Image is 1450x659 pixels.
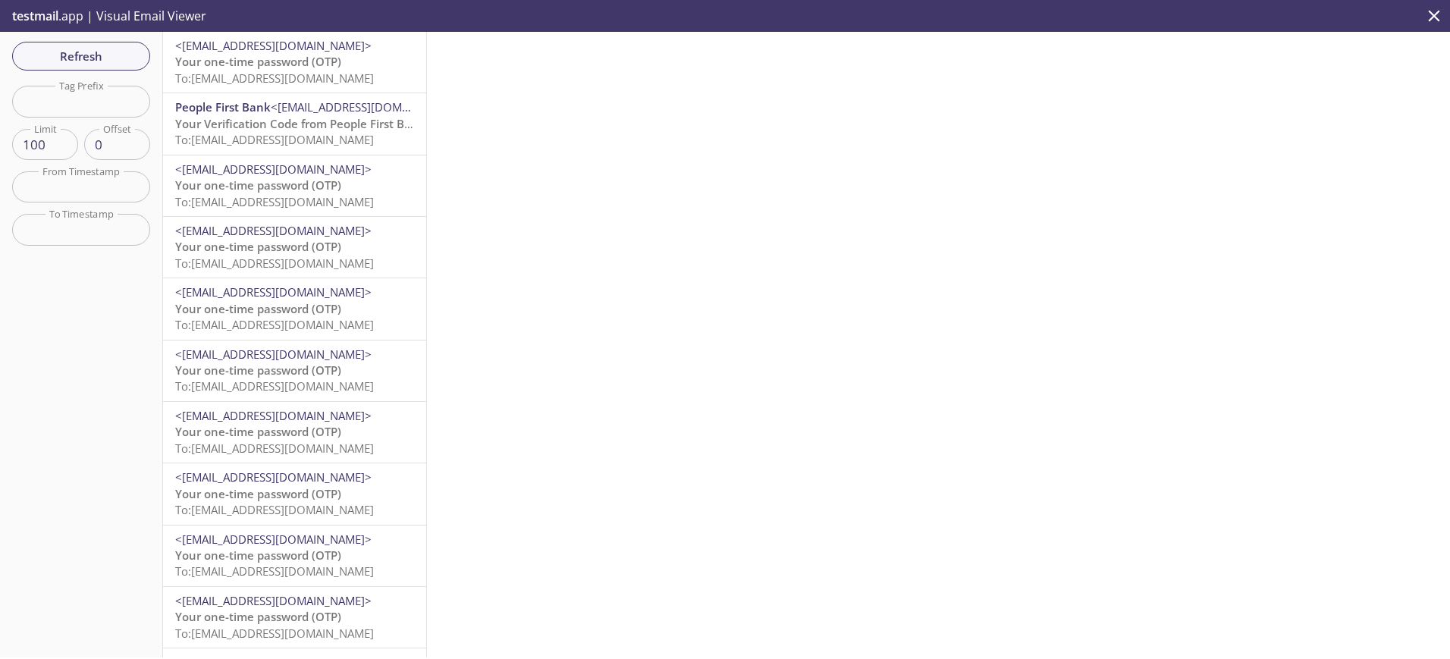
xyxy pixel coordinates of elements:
span: testmail [12,8,58,24]
span: To: [EMAIL_ADDRESS][DOMAIN_NAME] [175,194,374,209]
span: To: [EMAIL_ADDRESS][DOMAIN_NAME] [175,502,374,517]
span: <[EMAIL_ADDRESS][DOMAIN_NAME]> [175,347,372,362]
div: <[EMAIL_ADDRESS][DOMAIN_NAME]>Your one-time password (OTP)To:[EMAIL_ADDRESS][DOMAIN_NAME] [163,278,426,339]
span: Refresh [24,46,138,66]
span: To: [EMAIL_ADDRESS][DOMAIN_NAME] [175,378,374,394]
span: <[EMAIL_ADDRESS][DOMAIN_NAME]> [175,223,372,238]
span: <[EMAIL_ADDRESS][DOMAIN_NAME]> [271,99,467,115]
span: <[EMAIL_ADDRESS][DOMAIN_NAME]> [175,38,372,53]
span: People First Bank [175,99,271,115]
div: <[EMAIL_ADDRESS][DOMAIN_NAME]>Your one-time password (OTP)To:[EMAIL_ADDRESS][DOMAIN_NAME] [163,587,426,648]
span: <[EMAIL_ADDRESS][DOMAIN_NAME]> [175,408,372,423]
span: To: [EMAIL_ADDRESS][DOMAIN_NAME] [175,132,374,147]
div: <[EMAIL_ADDRESS][DOMAIN_NAME]>Your one-time password (OTP)To:[EMAIL_ADDRESS][DOMAIN_NAME] [163,32,426,93]
span: <[EMAIL_ADDRESS][DOMAIN_NAME]> [175,469,372,485]
span: To: [EMAIL_ADDRESS][DOMAIN_NAME] [175,317,374,332]
span: Your Verification Code from People First Bank [175,116,425,131]
div: <[EMAIL_ADDRESS][DOMAIN_NAME]>Your one-time password (OTP)To:[EMAIL_ADDRESS][DOMAIN_NAME] [163,217,426,278]
span: Your one-time password (OTP) [175,301,341,316]
div: <[EMAIL_ADDRESS][DOMAIN_NAME]>Your one-time password (OTP)To:[EMAIL_ADDRESS][DOMAIN_NAME] [163,402,426,463]
span: <[EMAIL_ADDRESS][DOMAIN_NAME]> [175,532,372,547]
div: People First Bank<[EMAIL_ADDRESS][DOMAIN_NAME]>Your Verification Code from People First BankTo:[E... [163,93,426,154]
span: Your one-time password (OTP) [175,177,341,193]
span: <[EMAIL_ADDRESS][DOMAIN_NAME]> [175,284,372,300]
div: <[EMAIL_ADDRESS][DOMAIN_NAME]>Your one-time password (OTP)To:[EMAIL_ADDRESS][DOMAIN_NAME] [163,155,426,216]
span: To: [EMAIL_ADDRESS][DOMAIN_NAME] [175,563,374,579]
span: Your one-time password (OTP) [175,54,341,69]
span: <[EMAIL_ADDRESS][DOMAIN_NAME]> [175,593,372,608]
span: To: [EMAIL_ADDRESS][DOMAIN_NAME] [175,441,374,456]
span: Your one-time password (OTP) [175,362,341,378]
span: Your one-time password (OTP) [175,486,341,501]
span: Your one-time password (OTP) [175,239,341,254]
span: Your one-time password (OTP) [175,609,341,624]
span: To: [EMAIL_ADDRESS][DOMAIN_NAME] [175,71,374,86]
span: To: [EMAIL_ADDRESS][DOMAIN_NAME] [175,256,374,271]
span: <[EMAIL_ADDRESS][DOMAIN_NAME]> [175,162,372,177]
div: <[EMAIL_ADDRESS][DOMAIN_NAME]>Your one-time password (OTP)To:[EMAIL_ADDRESS][DOMAIN_NAME] [163,526,426,586]
span: Your one-time password (OTP) [175,548,341,563]
span: To: [EMAIL_ADDRESS][DOMAIN_NAME] [175,626,374,641]
div: <[EMAIL_ADDRESS][DOMAIN_NAME]>Your one-time password (OTP)To:[EMAIL_ADDRESS][DOMAIN_NAME] [163,340,426,401]
button: Refresh [12,42,150,71]
div: <[EMAIL_ADDRESS][DOMAIN_NAME]>Your one-time password (OTP)To:[EMAIL_ADDRESS][DOMAIN_NAME] [163,463,426,524]
span: Your one-time password (OTP) [175,424,341,439]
